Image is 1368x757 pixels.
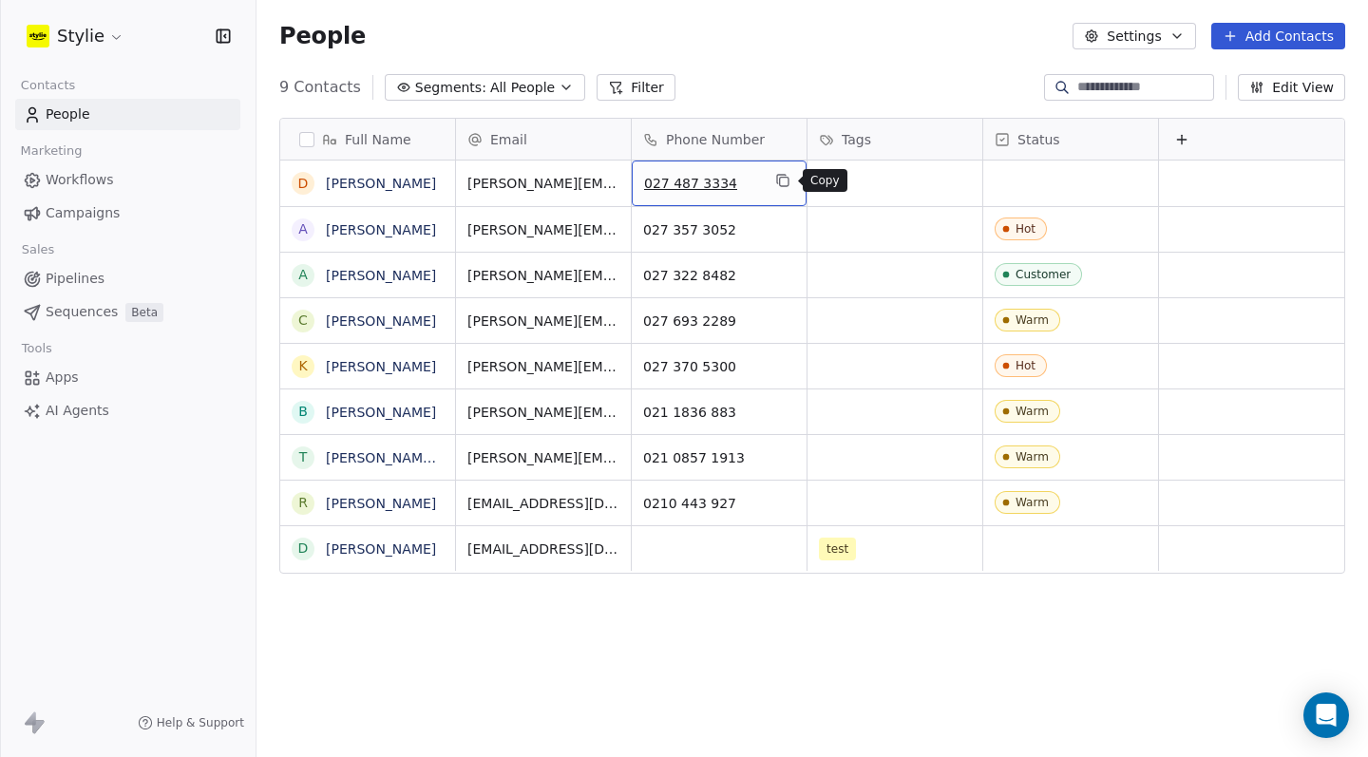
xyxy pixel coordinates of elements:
[643,448,795,467] span: 021 0857 1913
[1016,405,1049,418] div: Warm
[810,173,840,188] p: Copy
[807,119,982,160] div: Tags
[298,219,308,239] div: A
[298,493,308,513] div: R
[157,715,244,730] span: Help & Support
[27,25,49,47] img: stylie-square-yellow.svg
[1073,23,1195,49] button: Settings
[46,170,114,190] span: Workflows
[15,296,240,328] a: SequencesBeta
[23,20,128,52] button: Stylie
[46,203,120,223] span: Campaigns
[467,448,619,467] span: [PERSON_NAME][EMAIL_ADDRESS][DOMAIN_NAME]
[1211,23,1345,49] button: Add Contacts
[467,494,619,513] span: [EMAIL_ADDRESS][DOMAIN_NAME]
[279,76,361,99] span: 9 Contacts
[298,539,309,558] div: D
[13,334,60,363] span: Tools
[643,403,795,422] span: 021 1836 883
[467,312,619,331] span: [PERSON_NAME][EMAIL_ADDRESS][DOMAIN_NAME]
[280,161,456,739] div: grid
[467,266,619,285] span: [PERSON_NAME][EMAIL_ADDRESS][DOMAIN_NAME]
[280,119,455,160] div: Full Name
[643,312,795,331] span: 027 693 2289
[46,104,90,124] span: People
[490,78,555,98] span: All People
[490,130,527,149] span: Email
[467,220,619,239] span: [PERSON_NAME][EMAIL_ADDRESS][DOMAIN_NAME]
[666,130,765,149] span: Phone Number
[1238,74,1345,101] button: Edit View
[632,119,807,160] div: Phone Number
[298,265,308,285] div: A
[326,222,436,237] a: [PERSON_NAME]
[15,198,240,229] a: Campaigns
[125,303,163,322] span: Beta
[467,174,619,193] span: [PERSON_NAME][EMAIL_ADDRESS][DOMAIN_NAME]
[46,302,118,322] span: Sequences
[597,74,675,101] button: Filter
[345,130,411,149] span: Full Name
[326,359,436,374] a: [PERSON_NAME]
[299,447,308,467] div: T
[1016,222,1035,236] div: Hot
[326,313,436,329] a: [PERSON_NAME]
[643,266,795,285] span: 027 322 8482
[326,450,551,465] a: [PERSON_NAME] [PERSON_NAME]
[842,130,871,149] span: Tags
[326,496,436,511] a: [PERSON_NAME]
[643,220,795,239] span: 027 357 3052
[279,22,366,50] span: People
[983,119,1158,160] div: Status
[298,402,308,422] div: B
[415,78,486,98] span: Segments:
[643,357,795,376] span: 027 370 5300
[456,119,631,160] div: Email
[46,368,79,388] span: Apps
[1303,692,1349,738] div: Open Intercom Messenger
[819,538,856,560] span: test
[46,401,109,421] span: AI Agents
[644,174,760,193] span: 027 487 3334
[46,269,104,289] span: Pipelines
[57,24,104,48] span: Stylie
[326,405,436,420] a: [PERSON_NAME]
[643,494,795,513] span: 0210 443 927
[12,71,84,100] span: Contacts
[138,715,244,730] a: Help & Support
[298,356,307,376] div: K
[467,357,619,376] span: [PERSON_NAME][EMAIL_ADDRESS][DOMAIN_NAME]
[1017,130,1060,149] span: Status
[467,539,619,558] span: [EMAIL_ADDRESS][DOMAIN_NAME]
[326,268,436,283] a: [PERSON_NAME]
[15,395,240,426] a: AI Agents
[1016,268,1071,281] div: Customer
[1016,450,1049,464] div: Warm
[15,263,240,294] a: Pipelines
[1016,496,1049,509] div: Warm
[298,174,309,194] div: D
[298,311,308,331] div: C
[13,236,63,264] span: Sales
[456,161,1346,739] div: grid
[326,176,436,191] a: [PERSON_NAME]
[467,403,619,422] span: [PERSON_NAME][EMAIL_ADDRESS][PERSON_NAME][DOMAIN_NAME]
[1016,313,1049,327] div: Warm
[15,164,240,196] a: Workflows
[15,362,240,393] a: Apps
[326,541,436,557] a: [PERSON_NAME]
[12,137,90,165] span: Marketing
[1016,359,1035,372] div: Hot
[15,99,240,130] a: People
